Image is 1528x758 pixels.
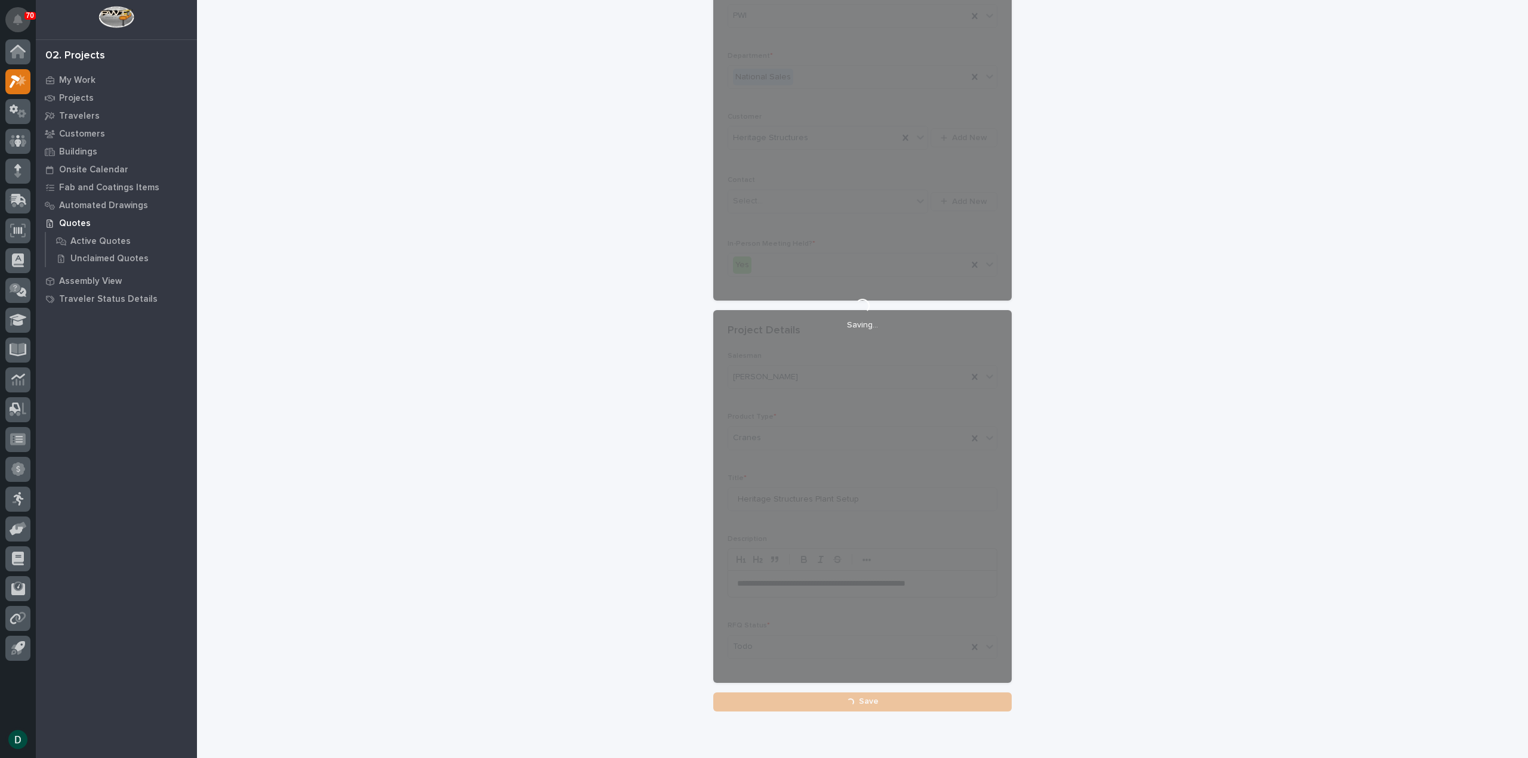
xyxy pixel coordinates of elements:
[46,233,197,249] a: Active Quotes
[15,14,30,33] div: Notifications70
[59,75,95,86] p: My Work
[36,89,197,107] a: Projects
[36,214,197,232] a: Quotes
[46,250,197,267] a: Unclaimed Quotes
[5,727,30,752] button: users-avatar
[847,320,878,330] p: Saving…
[859,696,879,707] span: Save
[59,182,159,193] p: Fab and Coatings Items
[59,165,128,175] p: Onsite Calendar
[713,692,1012,711] button: Save
[36,125,197,143] a: Customers
[70,253,149,264] p: Unclaimed Quotes
[36,71,197,89] a: My Work
[98,6,134,28] img: Workspace Logo
[5,7,30,32] button: Notifications
[59,200,148,211] p: Automated Drawings
[70,236,131,247] p: Active Quotes
[36,107,197,125] a: Travelers
[59,129,105,140] p: Customers
[59,218,91,229] p: Quotes
[36,272,197,290] a: Assembly View
[45,49,105,63] div: 02. Projects
[26,11,34,20] p: 70
[36,178,197,196] a: Fab and Coatings Items
[59,294,158,305] p: Traveler Status Details
[59,147,97,157] p: Buildings
[59,93,94,104] p: Projects
[36,290,197,308] a: Traveler Status Details
[36,196,197,214] a: Automated Drawings
[36,143,197,160] a: Buildings
[59,111,100,122] p: Travelers
[36,160,197,178] a: Onsite Calendar
[59,276,122,287] p: Assembly View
